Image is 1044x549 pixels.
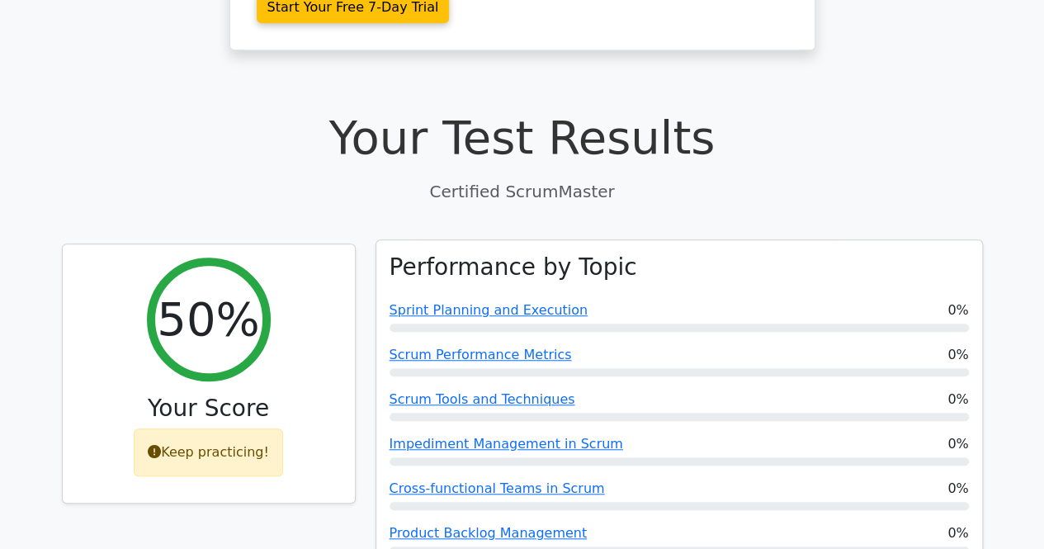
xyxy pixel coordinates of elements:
[390,436,623,452] a: Impediment Management in Scrum
[947,301,968,320] span: 0%
[390,253,637,282] h3: Performance by Topic
[947,523,968,543] span: 0%
[62,110,983,165] h1: Your Test Results
[390,302,588,318] a: Sprint Planning and Execution
[390,525,588,541] a: Product Backlog Management
[76,395,342,423] h3: Your Score
[157,291,259,347] h2: 50%
[390,347,572,362] a: Scrum Performance Metrics
[947,345,968,365] span: 0%
[134,428,283,476] div: Keep practicing!
[62,179,983,204] p: Certified ScrumMaster
[947,390,968,409] span: 0%
[947,479,968,499] span: 0%
[947,434,968,454] span: 0%
[390,480,605,496] a: Cross-functional Teams in Scrum
[390,391,575,407] a: Scrum Tools and Techniques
